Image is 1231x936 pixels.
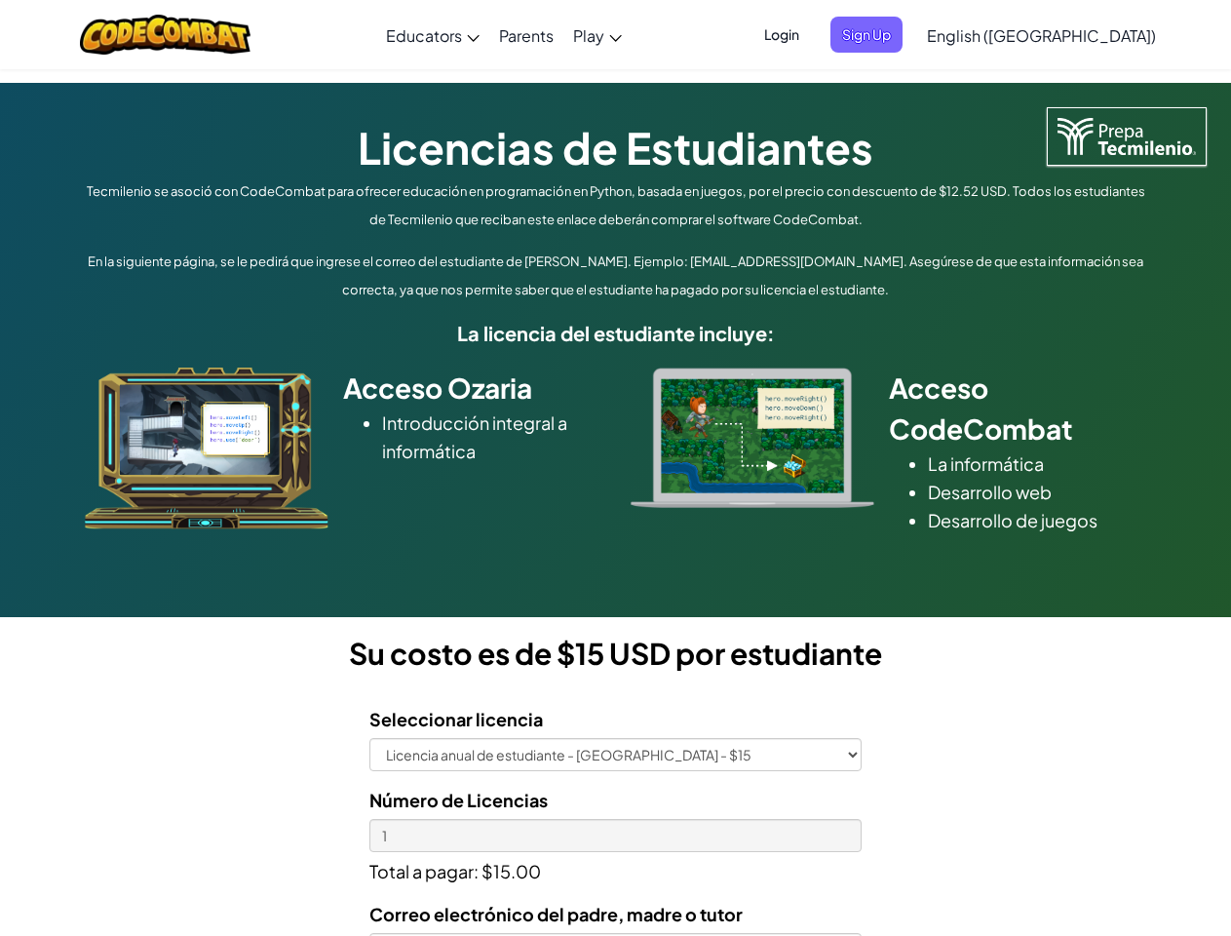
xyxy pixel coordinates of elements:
[489,9,563,61] a: Parents
[573,25,604,46] span: Play
[1047,107,1207,166] img: Tecmilenio logo
[928,449,1147,478] li: La informática
[927,25,1156,46] span: English ([GEOGRAPHIC_DATA])
[917,9,1166,61] a: English ([GEOGRAPHIC_DATA])
[386,25,462,46] span: Educators
[631,368,874,508] img: type_real_code.png
[752,17,811,53] button: Login
[85,368,328,529] img: ozaria_acodus.png
[830,17,903,53] button: Sign Up
[80,318,1152,348] h5: La licencia del estudiante incluye:
[369,705,543,733] label: Seleccionar licencia
[343,368,601,409] h2: Acceso Ozaria
[369,900,743,928] label: Correo electrónico del padre, madre o tutor
[80,15,250,55] img: CodeCombat logo
[369,852,862,885] p: Total a pagar: $15.00
[563,9,632,61] a: Play
[382,409,601,465] li: Introducción integral a informática
[80,177,1152,234] p: Tecmilenio se asoció con CodeCombat para ofrecer educación en programación en Python, basada en j...
[369,786,548,814] label: Número de Licencias
[376,9,489,61] a: Educators
[80,117,1152,177] h1: Licencias de Estudiantes
[928,478,1147,506] li: Desarrollo web
[80,248,1152,304] p: En la siguiente página, se le pedirá que ingrese el correo del estudiante de [PERSON_NAME]. Ejemp...
[889,368,1147,449] h2: Acceso CodeCombat
[928,506,1147,534] li: Desarrollo de juegos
